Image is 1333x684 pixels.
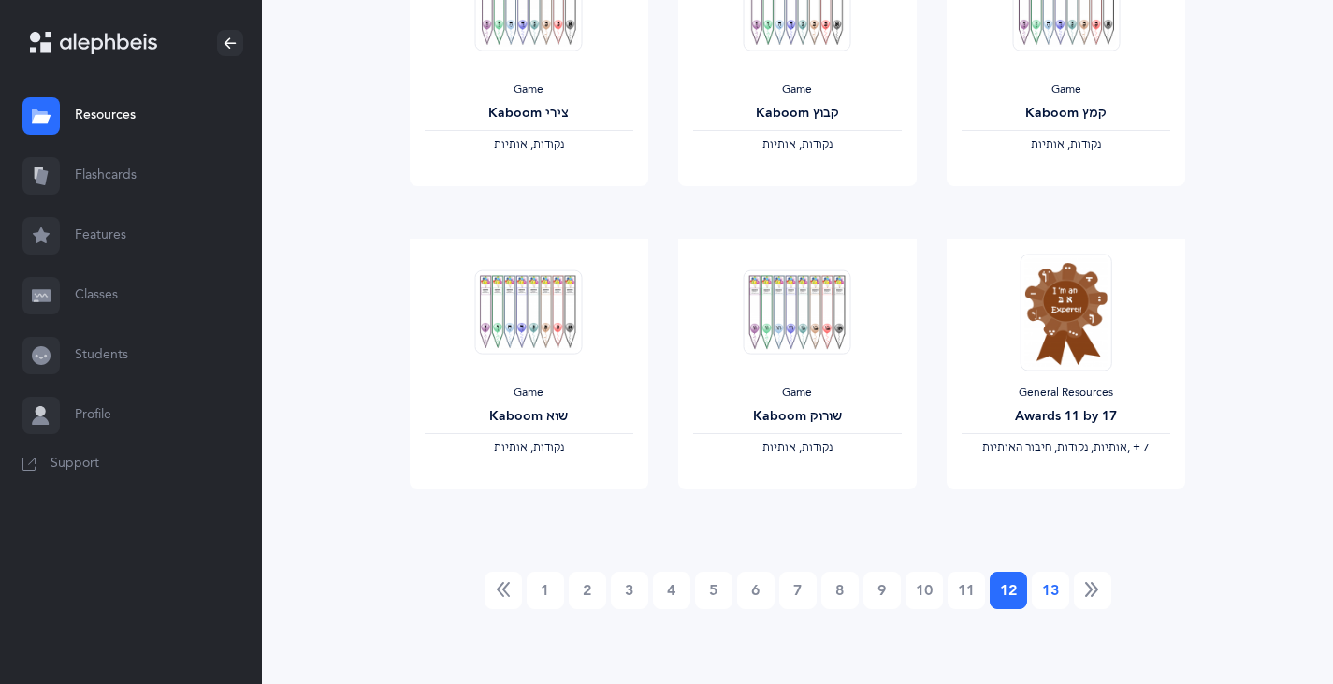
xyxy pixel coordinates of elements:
[1021,254,1112,371] img: awards_1_per_page_1564629492.PNG
[962,407,1170,427] div: Awards 11 by 17
[693,104,902,124] div: Kaboom קבוץ
[611,572,648,609] a: 3
[475,269,583,355] img: sheva_1566880706.PNG
[863,572,901,609] a: 9
[494,138,564,151] span: ‫נקודות, אותיות‬
[51,455,99,473] span: Support
[1031,138,1101,151] span: ‫נקודות, אותיות‬
[494,441,564,454] span: ‫נקודות, אותיות‬
[962,441,1170,456] div: ‪, + 7‬
[425,407,633,427] div: Kaboom שוא
[962,104,1170,124] div: Kaboom קמץ
[569,572,606,609] a: 2
[762,138,833,151] span: ‫נקודות, אותיות‬
[485,572,522,609] a: Previous
[982,441,1127,454] span: ‫אותיות, נקודות, חיבור האותיות‬
[693,82,902,97] div: Game
[906,572,943,609] a: 10
[653,572,690,609] a: 4
[962,82,1170,97] div: Game
[695,572,732,609] a: 5
[1074,572,1111,609] a: Next
[527,572,564,609] a: 1
[948,572,985,609] a: 11
[779,572,817,609] a: 7
[744,269,851,355] img: shuruk_1566881165.PNG
[425,386,633,400] div: Game
[762,441,833,454] span: ‫נקודות, אותיות‬
[821,572,859,609] a: 8
[737,572,775,609] a: 6
[1032,572,1069,609] a: 13
[425,82,633,97] div: Game
[425,104,633,124] div: Kaboom צירי
[693,386,902,400] div: Game
[990,572,1027,609] a: 12
[962,386,1170,400] div: General Resources
[693,407,902,427] div: Kaboom שורוק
